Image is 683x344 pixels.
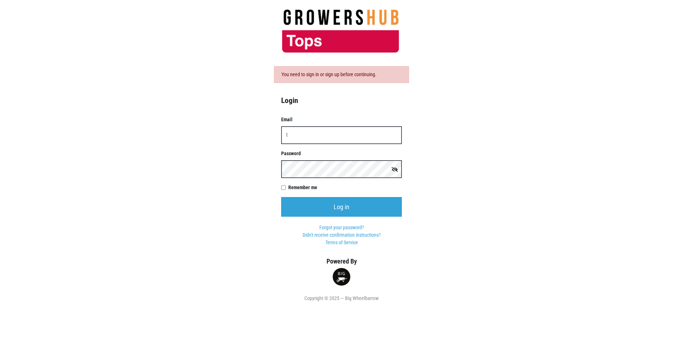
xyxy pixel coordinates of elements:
h4: Login [281,96,402,105]
div: You need to sign in or sign up before continuing. [274,66,409,83]
h5: Powered By [270,257,413,265]
a: Terms of Service [325,240,358,245]
a: Didn't receive confirmation instructions? [303,232,381,238]
img: small-round-logo-d6fdfe68ae19b7bfced82731a0234da4.png [333,268,350,286]
a: Forgot your password? [319,225,364,230]
img: 279edf242af8f9d49a69d9d2afa010fb.png [270,9,413,53]
label: Password [281,150,402,157]
label: Remember me [288,184,402,191]
div: Copyright © 2025 — Big Wheelbarrow [270,295,413,302]
label: Email [281,116,402,123]
input: Log in [281,197,402,217]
